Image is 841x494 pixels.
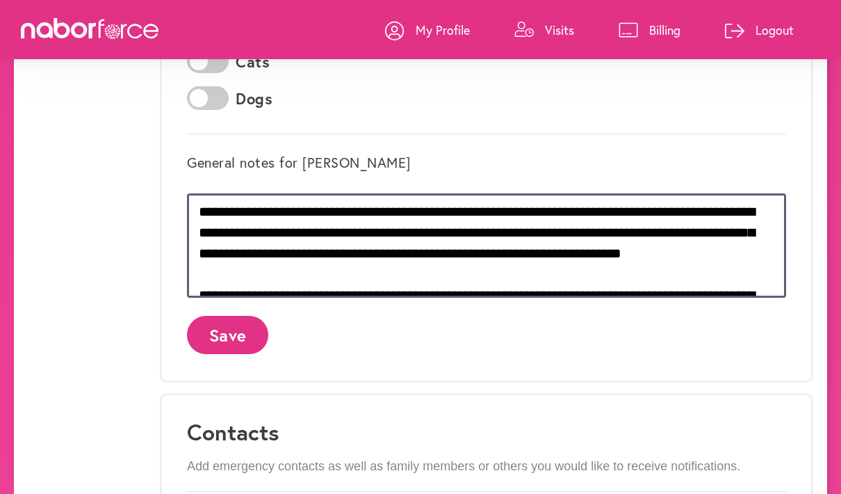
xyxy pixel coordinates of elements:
label: General notes for [PERSON_NAME] [187,154,411,171]
a: Billing [619,9,680,51]
p: Add emergency contacts as well as family members or others you would like to receive notifications. [187,459,786,475]
p: Visits [545,22,574,38]
label: Dogs [236,90,272,108]
label: Cats [236,53,270,71]
a: My Profile [385,9,470,51]
h3: Contacts [187,419,786,445]
p: Logout [756,22,794,38]
button: Save [187,316,268,354]
a: Logout [725,9,794,51]
p: Billing [649,22,680,38]
a: Visits [514,9,574,51]
p: My Profile [416,22,470,38]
